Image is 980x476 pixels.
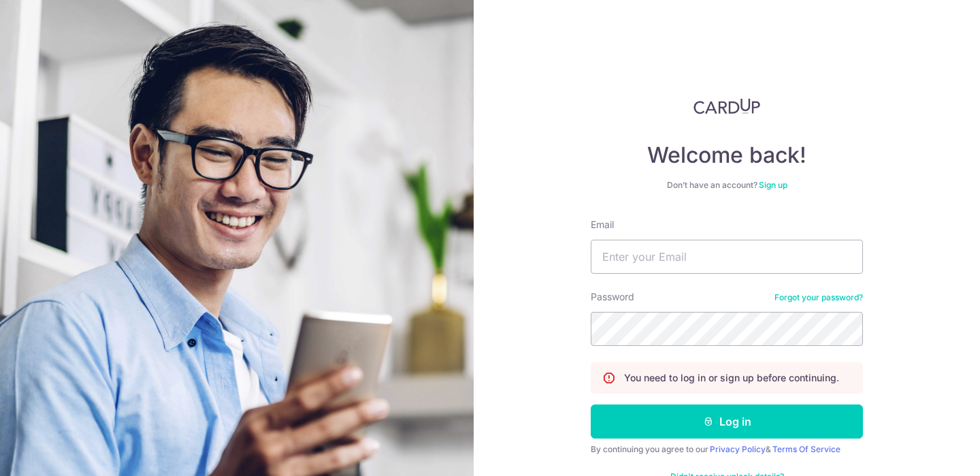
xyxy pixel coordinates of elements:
[710,444,766,454] a: Privacy Policy
[759,180,787,190] a: Sign up
[774,292,863,303] a: Forgot your password?
[591,444,863,455] div: By continuing you agree to our &
[591,218,614,232] label: Email
[591,180,863,191] div: Don’t have an account?
[772,444,840,454] a: Terms Of Service
[591,142,863,169] h4: Welcome back!
[591,240,863,274] input: Enter your Email
[693,98,760,114] img: CardUp Logo
[591,290,634,304] label: Password
[624,371,839,385] p: You need to log in or sign up before continuing.
[591,404,863,439] button: Log in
